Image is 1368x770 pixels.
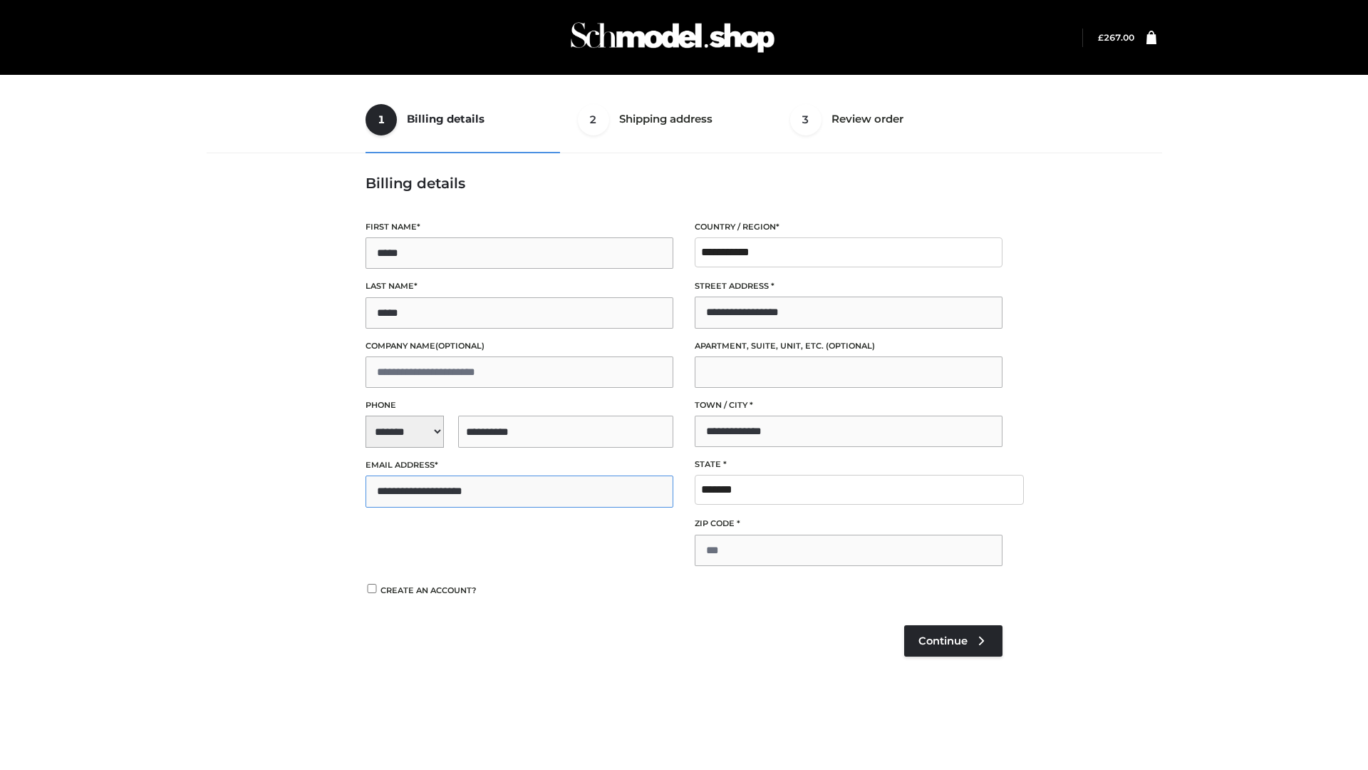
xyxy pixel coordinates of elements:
input: Create an account? [366,584,378,593]
span: (optional) [435,341,484,351]
span: £ [1098,32,1104,43]
label: ZIP Code [695,517,1002,530]
label: Email address [366,458,673,472]
label: Country / Region [695,220,1002,234]
span: Create an account? [380,585,477,595]
label: Street address [695,279,1002,293]
label: Apartment, suite, unit, etc. [695,339,1002,353]
label: State [695,458,1002,471]
bdi: 267.00 [1098,32,1134,43]
h3: Billing details [366,175,1002,192]
img: Schmodel Admin 964 [566,9,779,66]
a: Continue [904,625,1002,657]
label: First name [366,220,673,234]
span: (optional) [826,341,875,351]
label: Company name [366,339,673,353]
label: Town / City [695,399,1002,412]
span: Continue [918,635,968,647]
a: £267.00 [1098,32,1134,43]
label: Last name [366,279,673,293]
label: Phone [366,399,673,412]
